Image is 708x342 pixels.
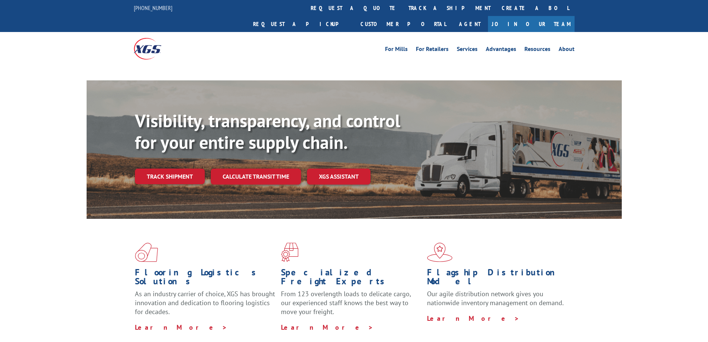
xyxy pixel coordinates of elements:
[452,16,488,32] a: Agent
[135,243,158,262] img: xgs-icon-total-supply-chain-intelligence-red
[486,46,516,54] a: Advantages
[307,169,371,185] a: XGS ASSISTANT
[427,290,564,307] span: Our agile distribution network gives you nationwide inventory management on demand.
[135,169,205,184] a: Track shipment
[281,323,374,332] a: Learn More >
[416,46,449,54] a: For Retailers
[135,268,275,290] h1: Flooring Logistics Solutions
[135,109,400,154] b: Visibility, transparency, and control for your entire supply chain.
[427,314,520,323] a: Learn More >
[559,46,575,54] a: About
[211,169,301,185] a: Calculate transit time
[427,268,568,290] h1: Flagship Distribution Model
[281,290,421,323] p: From 123 overlength loads to delicate cargo, our experienced staff knows the best way to move you...
[457,46,478,54] a: Services
[248,16,355,32] a: Request a pickup
[488,16,575,32] a: Join Our Team
[427,243,453,262] img: xgs-icon-flagship-distribution-model-red
[134,4,172,12] a: [PHONE_NUMBER]
[524,46,550,54] a: Resources
[355,16,452,32] a: Customer Portal
[135,323,227,332] a: Learn More >
[385,46,408,54] a: For Mills
[281,243,298,262] img: xgs-icon-focused-on-flooring-red
[281,268,421,290] h1: Specialized Freight Experts
[135,290,275,316] span: As an industry carrier of choice, XGS has brought innovation and dedication to flooring logistics...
